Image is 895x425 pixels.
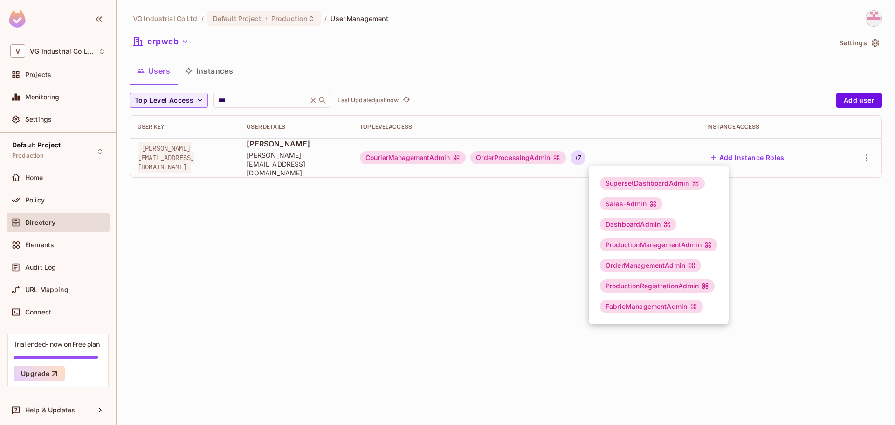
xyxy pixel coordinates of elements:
[600,279,715,293] div: ProductionRegistrationAdmin
[600,218,676,231] div: DashboardAdmin
[600,197,662,210] div: Sales-Admin
[600,300,703,313] div: FabricManagementAdmin
[600,238,717,251] div: ProductionManagementAdmin
[600,177,705,190] div: SupersetDashboardAdmin
[600,259,701,272] div: OrderManagementAdmin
